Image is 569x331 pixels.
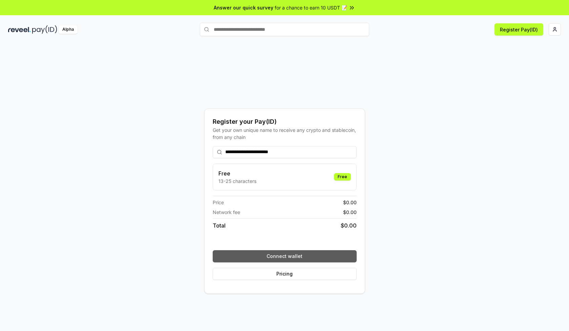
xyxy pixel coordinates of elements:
div: Register your Pay(ID) [213,117,357,126]
h3: Free [218,169,256,178]
span: $ 0.00 [341,221,357,230]
div: Alpha [59,25,78,34]
span: for a chance to earn 10 USDT 📝 [275,4,347,11]
span: Total [213,221,226,230]
span: Price [213,199,224,206]
span: Network fee [213,209,240,216]
button: Pricing [213,268,357,280]
p: 13-25 characters [218,178,256,185]
img: reveel_dark [8,25,31,34]
span: $ 0.00 [343,199,357,206]
span: $ 0.00 [343,209,357,216]
span: Answer our quick survey [214,4,273,11]
button: Connect wallet [213,250,357,262]
div: Get your own unique name to receive any crypto and stablecoin, from any chain [213,126,357,141]
div: Free [334,173,351,181]
img: pay_id [32,25,57,34]
button: Register Pay(ID) [494,23,543,36]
